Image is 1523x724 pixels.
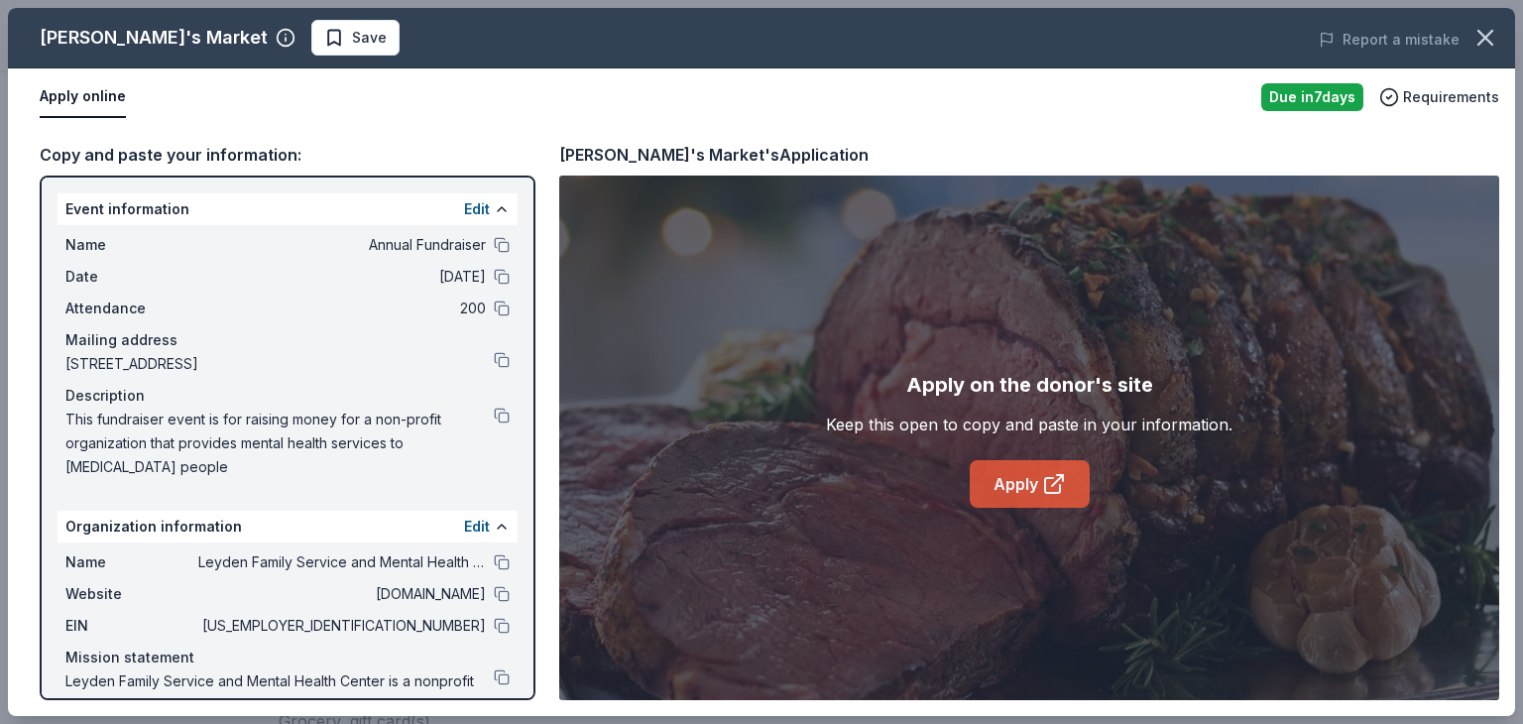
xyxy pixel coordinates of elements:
div: Keep this open to copy and paste in your information. [826,413,1232,436]
span: Name [65,550,198,574]
span: [STREET_ADDRESS] [65,352,494,376]
span: This fundraiser event is for raising money for a non-profit organization that provides mental hea... [65,408,494,479]
span: 200 [198,297,486,320]
div: Description [65,384,510,408]
span: Leyden Family Service and Mental Health Center [198,550,486,574]
span: Name [65,233,198,257]
span: Website [65,582,198,606]
div: Apply on the donor's site [906,369,1153,401]
span: Date [65,265,198,289]
span: [DATE] [198,265,486,289]
div: Due in 7 days [1261,83,1363,111]
button: Edit [464,515,490,539]
span: [DOMAIN_NAME] [198,582,486,606]
button: Apply online [40,76,126,118]
button: Edit [464,197,490,221]
div: Mission statement [65,646,510,669]
span: EIN [65,614,198,638]
div: [PERSON_NAME]'s Market [40,22,268,54]
span: [US_EMPLOYER_IDENTIFICATION_NUMBER] [198,614,486,638]
span: Attendance [65,297,198,320]
button: Save [311,20,400,56]
span: Save [352,26,387,50]
a: Apply [970,460,1090,508]
div: Event information [58,193,518,225]
div: Mailing address [65,328,510,352]
span: Annual Fundraiser [198,233,486,257]
div: Copy and paste your information: [40,142,535,168]
div: [PERSON_NAME]'s Market's Application [559,142,869,168]
span: Requirements [1403,85,1499,109]
button: Report a mistake [1319,28,1460,52]
button: Requirements [1379,85,1499,109]
div: Organization information [58,511,518,543]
